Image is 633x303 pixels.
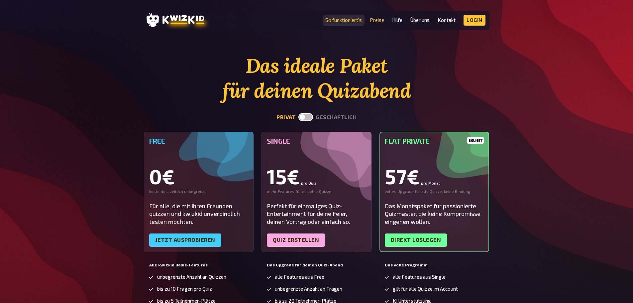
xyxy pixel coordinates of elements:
[276,114,296,120] button: privat
[275,286,342,292] span: unbegrenzte Anzahl an Fragen
[385,202,484,226] div: Das Monatspaket für passionierte Quizmaster, die keine Kompromisse eingehen wollen.
[149,233,221,247] a: Jetzt ausprobieren
[149,189,249,194] div: kostenlos, zeitlich unbegrenzt
[149,202,249,226] div: Für alle, die mit ihren Freunden quizzen und kwizkid unverbindlich testen möchten.
[316,114,357,120] button: geschäftlich
[385,233,447,247] a: Direkt loslegen
[267,263,366,267] h5: Das Upgrade für deinen Quiz-Abend
[421,181,440,185] small: pro Monat
[385,166,484,186] div: 57€
[267,233,325,247] a: Quiz erstellen
[464,15,485,26] a: Login
[149,137,249,145] h5: Free
[149,263,249,267] h5: Alle kwizkid Basis-Features
[149,166,249,186] div: 0€
[144,53,489,103] h1: Das ideale Paket für deinen Quizabend
[267,166,366,186] div: 15€
[275,274,324,280] span: alle Features aus Free
[393,286,458,292] span: gilt für alle Quizze im Account
[267,137,366,145] h5: Single
[385,263,484,267] h5: Das volle Programm
[325,17,362,23] a: So funktioniert's
[393,274,446,280] span: alle Features aus Single
[385,137,484,145] h5: Flat Private
[157,274,226,280] span: unbegrenzte Anzahl an Quizzen
[267,202,366,226] div: Perfekt für einmaliges Quiz-Entertainment für deine Feier, deinen Vortrag oder einfach so.
[267,189,366,194] div: mehr Features für einzelne Quizze
[385,189,484,194] div: volles Upgrade für alle Quizze, keine Bindung
[438,17,456,23] a: Kontakt
[301,181,316,185] small: pro Quiz
[370,17,384,23] a: Preise
[410,17,430,23] a: Über uns
[157,286,212,292] span: bis zu 10 Fragen pro Quiz
[392,17,402,23] a: Hilfe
